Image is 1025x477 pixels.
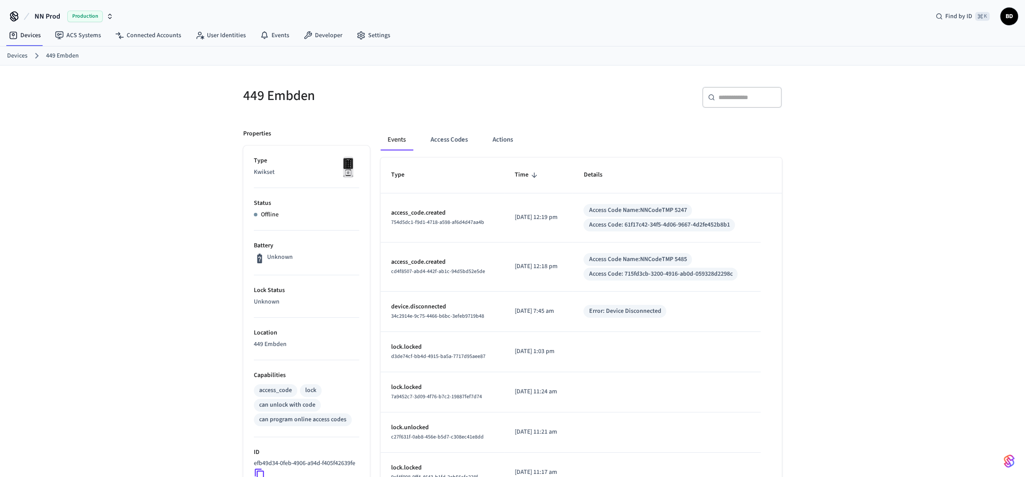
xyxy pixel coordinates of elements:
p: [DATE] 7:45 am [515,307,562,316]
p: device.disconnected [391,302,493,312]
a: 449 Embden [46,51,79,61]
p: ID [254,448,359,457]
p: access_code.created [391,258,493,267]
p: lock.unlocked [391,423,493,432]
button: Events [380,129,413,150]
div: can unlock with code [259,400,315,410]
p: lock.locked [391,463,493,473]
span: Time [515,168,540,182]
div: Error: Device Disconnected [589,307,661,316]
span: d3de74cf-bb4d-4915-ba5a-7717d95aee87 [391,353,485,360]
span: 754d5dc1-f9d1-4718-a598-af6d4d47aa4b [391,219,484,226]
span: cd4f8507-abd4-442f-ab1c-94d5bd52e5de [391,268,485,275]
div: Find by ID⌘ K [928,8,997,24]
span: 7a9452c7-3d09-4f76-b7c2-19887fef7d74 [391,393,482,400]
img: Kwikset Halo Touchscreen Wifi Enabled Smart Lock, Polished Chrome, Front [337,156,359,178]
p: Kwikset [254,168,359,177]
div: Access Code: 61f17c42-34f5-4d06-9667-4d2fe452b8b1 [589,220,730,230]
span: ⌘ K [975,12,990,21]
span: 34c2914e-9c75-4466-b6bc-3efeb9719b48 [391,312,484,320]
a: ACS Systems [48,27,108,43]
div: ant example [380,129,782,150]
a: Events [253,27,296,43]
p: [DATE] 12:18 pm [515,262,562,271]
div: access_code [259,386,292,395]
p: Unknown [267,253,293,262]
span: Find by ID [945,12,972,21]
p: Capabilities [254,371,359,380]
span: NN Prod [35,11,60,22]
span: Details [583,168,613,182]
div: Access Code Name: NNCodeTMP 5247 [589,206,687,215]
p: Battery [254,241,359,250]
p: [DATE] 11:24 am [515,387,562,396]
a: Settings [349,27,397,43]
p: Unknown [254,297,359,307]
span: c27f631f-0ab8-456e-b5d7-c308ec41e8dd [391,433,484,441]
a: Connected Accounts [108,27,188,43]
button: Actions [485,129,520,150]
span: Production [67,11,103,22]
h5: 449 Embden [243,87,507,105]
p: [DATE] 11:17 am [515,468,562,477]
p: Lock Status [254,286,359,295]
p: [DATE] 1:03 pm [515,347,562,356]
p: 449 Embden [254,340,359,349]
div: Access Code Name: NNCodeTMP 5485 [589,255,687,264]
span: BD [1001,8,1017,24]
p: Location [254,328,359,338]
p: lock.locked [391,383,493,392]
p: Offline [261,210,279,219]
span: Type [391,168,416,182]
a: Devices [7,51,27,61]
button: Access Codes [423,129,475,150]
p: efb49d34-0feb-4906-a94d-f405f42639fe [254,459,355,468]
p: lock.locked [391,342,493,352]
p: Type [254,156,359,165]
a: User Identities [188,27,253,43]
p: Properties [243,129,271,138]
p: Status [254,199,359,208]
div: lock [305,386,316,395]
p: [DATE] 12:19 pm [515,213,562,222]
p: access_code.created [391,208,493,218]
a: Developer [296,27,349,43]
div: can program online access codes [259,415,346,424]
img: SeamLogoGradient.69752ec5.svg [1004,454,1014,468]
p: [DATE] 11:21 am [515,427,562,437]
button: BD [1000,8,1018,25]
a: Devices [2,27,48,43]
div: Access Code: 715fd3cb-3200-4916-ab0d-059328d2298c [589,269,732,279]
